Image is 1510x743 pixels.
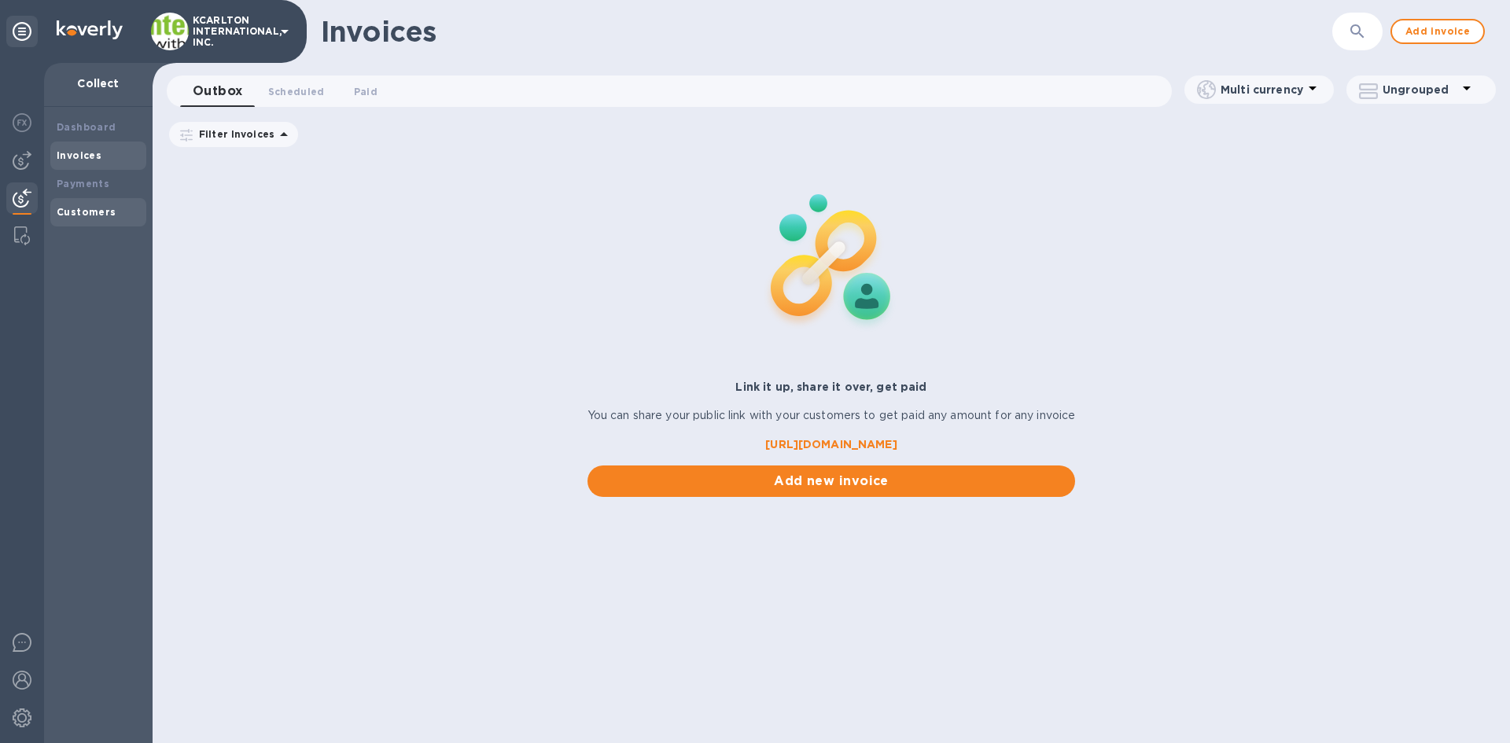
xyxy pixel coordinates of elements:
p: Multi currency [1221,82,1303,97]
span: Add invoice [1405,22,1471,41]
p: Ungrouped [1383,82,1457,97]
span: Scheduled [268,83,325,100]
b: Customers [57,206,116,218]
button: Add invoice [1390,19,1485,44]
img: Logo [57,20,123,39]
b: Payments [57,178,109,189]
p: Filter Invoices [193,127,274,141]
img: Foreign exchange [13,113,31,132]
span: Paid [354,83,377,100]
b: [URL][DOMAIN_NAME] [765,438,897,451]
p: You can share your public link with your customers to get paid any amount for any invoice [587,407,1076,424]
span: Add new invoice [600,472,1063,491]
p: KCARLTON INTERNATIONAL, INC. [193,15,271,48]
span: Outbox [193,80,243,102]
b: Dashboard [57,121,116,133]
h1: Invoices [321,15,436,48]
a: [URL][DOMAIN_NAME] [587,436,1076,453]
b: Invoices [57,149,101,161]
p: Link it up, share it over, get paid [587,379,1076,395]
div: Unpin categories [6,16,38,47]
button: Add new invoice [587,465,1076,497]
p: Collect [57,75,140,91]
